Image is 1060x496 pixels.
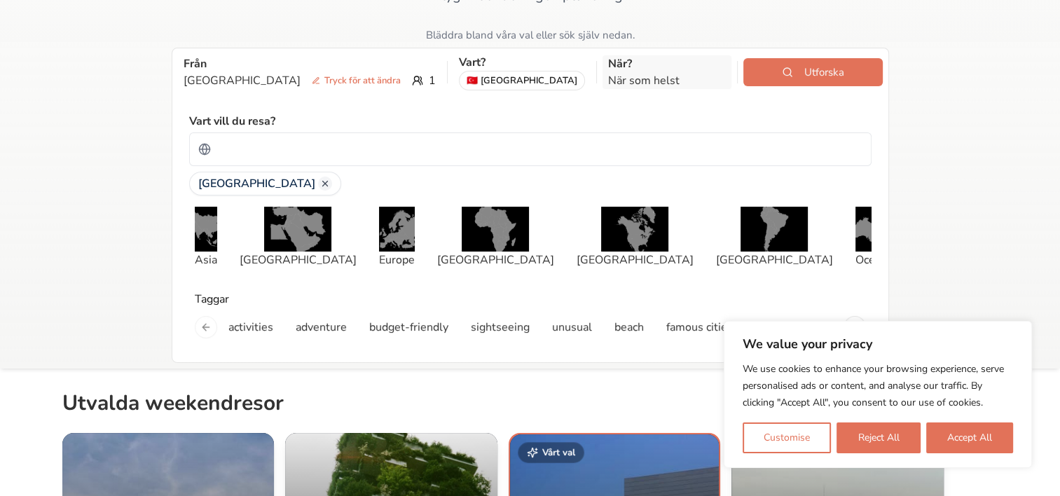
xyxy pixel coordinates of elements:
img: na image [195,207,217,252]
button: na imageAsia [189,201,223,274]
span: Tryck för att ändra [306,74,406,88]
div: [GEOGRAPHIC_DATA] [459,71,585,90]
p: nightlife [827,319,869,336]
h2: Utvalda weekendresor [62,391,284,422]
p: [GEOGRAPHIC_DATA] [716,252,833,268]
p: Oceania [855,252,895,268]
img: na image [264,207,331,252]
span: Vårt val [542,447,575,458]
div: Taggar [189,291,872,308]
p: [GEOGRAPHIC_DATA] [184,72,406,89]
p: unusual [552,319,592,336]
button: Customise [743,422,831,453]
button: unusual [544,313,600,341]
span: Bläddra bland våra val eller sök själv nedan. [425,28,634,42]
button: sightseeing [462,313,538,341]
img: na image [741,207,808,252]
p: adventure [296,319,347,336]
button: na imageOceania [850,201,901,274]
span: flag [467,75,478,86]
button: na image[GEOGRAPHIC_DATA] [571,201,699,274]
button: na imageEurope [373,201,420,274]
button: Ta bort Turkey [318,177,332,191]
button: na image[GEOGRAPHIC_DATA] [234,201,362,274]
input: Sök efter ett land [216,135,862,163]
button: beach [606,313,652,341]
img: na image [855,207,895,252]
p: Europe [379,252,415,268]
p: [GEOGRAPHIC_DATA] [437,252,554,268]
img: na image [379,207,415,252]
p: We value your privacy [743,336,1013,352]
p: När som helst [608,72,727,89]
button: Accept All [926,422,1013,453]
button: budget-friendly [361,313,457,341]
button: Utforska [743,58,882,86]
button: family fun [747,313,813,341]
p: Vart? [459,54,585,71]
p: We use cookies to enhance your browsing experience, serve personalised ads or content, and analys... [743,361,1013,411]
button: Reject All [837,422,920,453]
img: na image [462,207,529,252]
img: na image [601,207,668,252]
p: beach [614,319,644,336]
p: Asia [195,252,217,268]
p: Vart vill du resa? [189,113,275,130]
button: adventure [287,313,355,341]
p: [GEOGRAPHIC_DATA] [240,252,357,268]
button: famous cities [658,313,741,341]
button: na image[GEOGRAPHIC_DATA] [432,201,560,274]
p: family fun [755,319,805,336]
p: Från [184,55,436,72]
p: sightseeing [471,319,530,336]
div: [GEOGRAPHIC_DATA] [189,172,341,195]
p: [GEOGRAPHIC_DATA] [577,252,694,268]
button: na image[GEOGRAPHIC_DATA] [710,201,839,274]
p: famous cities [666,319,733,336]
p: budget-friendly [369,319,448,336]
p: När? [608,55,727,72]
p: activities [228,319,273,336]
div: 1 [184,72,436,89]
button: activities [220,313,282,341]
div: We value your privacy [724,321,1032,468]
